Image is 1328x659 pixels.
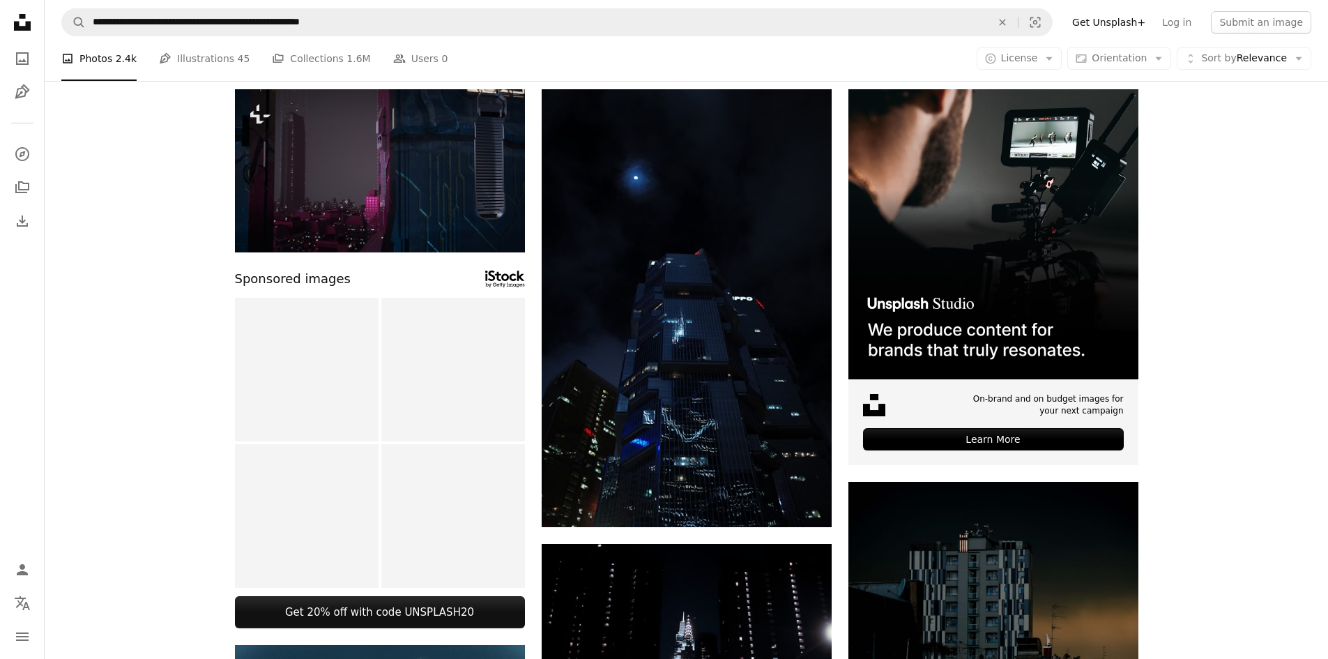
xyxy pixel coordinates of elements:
[1001,52,1038,63] span: License
[1018,9,1052,36] button: Visual search
[8,140,36,168] a: Explore
[441,51,448,66] span: 0
[1211,11,1311,33] button: Submit an image
[863,394,885,416] img: file-1631678316303-ed18b8b5cb9cimage
[235,269,351,289] span: Sponsored images
[1092,52,1147,63] span: Orientation
[346,51,370,66] span: 1.6M
[8,45,36,73] a: Photos
[61,8,1053,36] form: Find visuals sitewide
[235,596,525,628] a: Get 20% off with code UNSPLASH20
[393,36,448,81] a: Users 0
[238,51,250,66] span: 45
[963,393,1124,417] span: On-brand and on budget images for your next campaign
[8,207,36,235] a: Download History
[8,8,36,39] a: Home — Unsplash
[272,36,370,81] a: Collections 1.6M
[542,89,832,527] img: a very tall building with a clock on it's side
[848,574,1138,586] a: white and brown concrete building
[1201,52,1287,66] span: Relevance
[848,89,1138,465] a: On-brand and on budget images for your next campaignLearn More
[235,164,525,176] a: a view of a city at night from a distance
[62,9,86,36] button: Search Unsplash
[8,623,36,651] button: Menu
[1067,47,1171,70] button: Orientation
[235,89,525,252] img: a view of a city at night from a distance
[987,9,1018,36] button: Clear
[8,589,36,617] button: Language
[863,428,1124,450] div: Learn More
[542,634,832,646] a: a city street at night with tall buildings
[8,78,36,106] a: Illustrations
[977,47,1062,70] button: License
[159,36,250,81] a: Illustrations 45
[1154,11,1200,33] a: Log in
[1064,11,1154,33] a: Get Unsplash+
[542,302,832,315] a: a very tall building with a clock on it's side
[1201,52,1236,63] span: Sort by
[8,174,36,202] a: Collections
[848,89,1138,379] img: file-1715652217532-464736461acbimage
[1177,47,1311,70] button: Sort byRelevance
[8,556,36,584] a: Log in / Sign up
